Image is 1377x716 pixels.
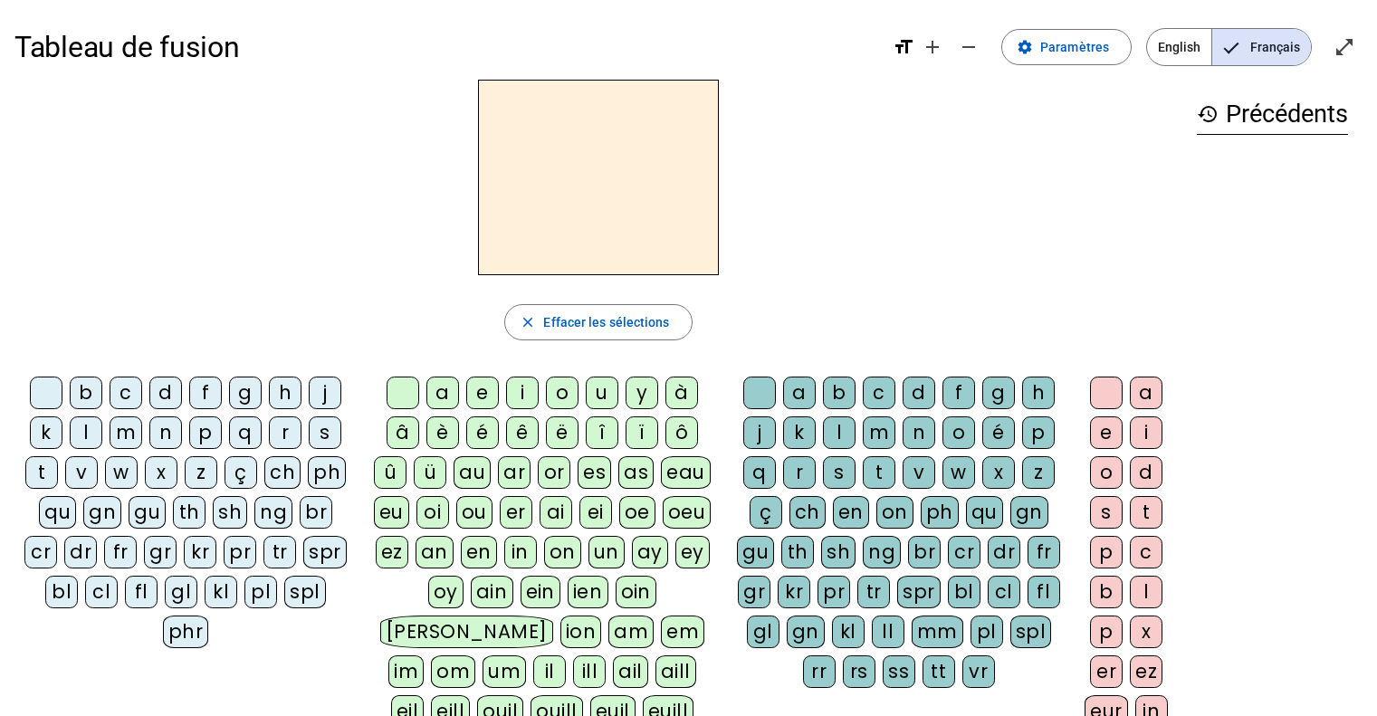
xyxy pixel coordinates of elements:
[269,377,301,409] div: h
[783,416,816,449] div: k
[1326,29,1363,65] button: Entrer en plein écran
[1028,536,1060,568] div: fr
[988,576,1020,608] div: cl
[376,536,408,568] div: ez
[229,416,262,449] div: q
[1001,29,1132,65] button: Paramètres
[533,655,566,688] div: il
[414,456,446,489] div: ü
[618,456,654,489] div: as
[883,655,915,688] div: ss
[500,496,532,529] div: er
[833,496,869,529] div: en
[1017,39,1033,55] mat-icon: settings
[578,456,611,489] div: es
[426,377,459,409] div: a
[110,416,142,449] div: m
[428,576,464,608] div: oy
[988,536,1020,568] div: dr
[632,536,668,568] div: ay
[110,377,142,409] div: c
[456,496,492,529] div: ou
[144,536,177,568] div: gr
[416,536,454,568] div: an
[224,536,256,568] div: pr
[663,496,712,529] div: oeu
[1130,536,1162,568] div: c
[586,377,618,409] div: u
[185,456,217,489] div: z
[903,377,935,409] div: d
[843,655,875,688] div: rs
[85,576,118,608] div: cl
[284,576,326,608] div: spl
[1040,36,1109,58] span: Paramètres
[586,416,618,449] div: î
[747,616,779,648] div: gl
[738,576,770,608] div: gr
[787,616,825,648] div: gn
[1130,616,1162,648] div: x
[568,576,608,608] div: ien
[923,655,955,688] div: tt
[1130,496,1162,529] div: t
[823,416,856,449] div: l
[743,416,776,449] div: j
[665,416,698,449] div: ô
[543,311,669,333] span: Effacer les sélections
[1197,103,1219,125] mat-icon: history
[1147,29,1211,65] span: English
[876,496,913,529] div: on
[619,496,655,529] div: oe
[863,377,895,409] div: c
[189,416,222,449] div: p
[872,616,904,648] div: ll
[1010,616,1052,648] div: spl
[83,496,121,529] div: gn
[14,18,878,76] h1: Tableau de fusion
[471,576,513,608] div: ain
[783,456,816,489] div: r
[778,576,810,608] div: kr
[821,536,856,568] div: sh
[374,456,406,489] div: û
[971,616,1003,648] div: pl
[163,616,209,648] div: phr
[962,655,995,688] div: vr
[948,576,980,608] div: bl
[213,496,247,529] div: sh
[914,29,951,65] button: Augmenter la taille de la police
[661,456,711,489] div: eau
[498,456,531,489] div: ar
[616,576,657,608] div: oin
[818,576,850,608] div: pr
[951,29,987,65] button: Diminuer la taille de la police
[655,655,696,688] div: aill
[1130,456,1162,489] div: d
[750,496,782,529] div: ç
[1130,416,1162,449] div: i
[309,416,341,449] div: s
[205,576,237,608] div: kl
[374,496,409,529] div: eu
[546,377,579,409] div: o
[189,377,222,409] div: f
[308,456,346,489] div: ph
[461,536,497,568] div: en
[743,456,776,489] div: q
[893,36,914,58] mat-icon: format_size
[982,377,1015,409] div: g
[483,655,526,688] div: um
[903,456,935,489] div: v
[24,536,57,568] div: cr
[942,377,975,409] div: f
[300,496,332,529] div: br
[921,496,959,529] div: ph
[466,416,499,449] div: é
[104,536,137,568] div: fr
[982,456,1015,489] div: x
[1212,29,1311,65] span: Français
[380,616,553,648] div: [PERSON_NAME]
[25,456,58,489] div: t
[908,536,941,568] div: br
